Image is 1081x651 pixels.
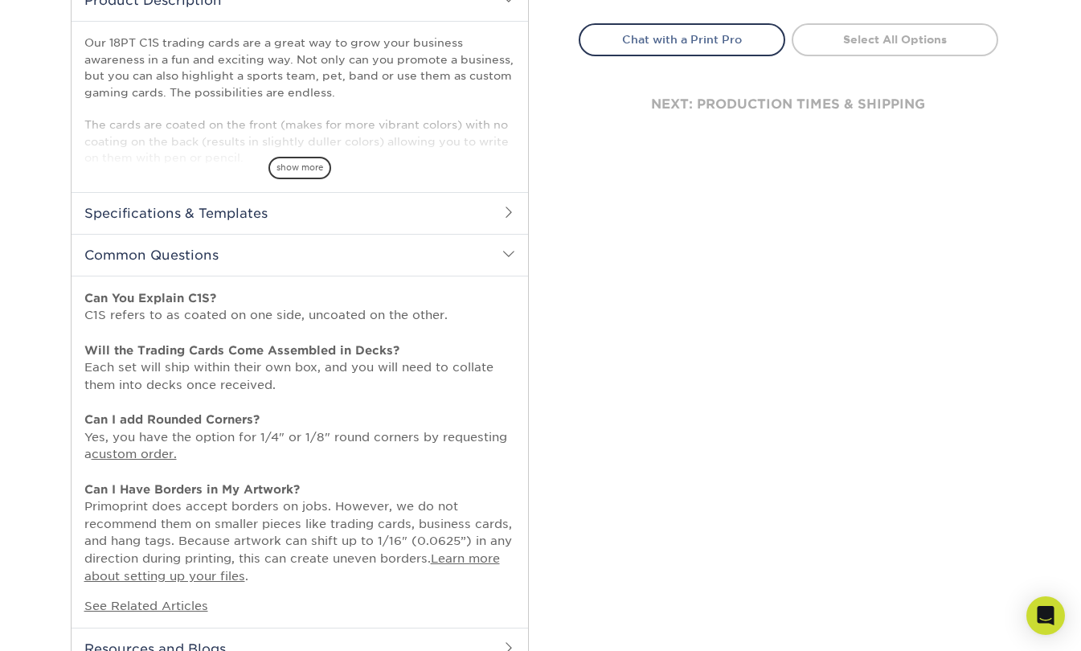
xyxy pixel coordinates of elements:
a: Learn more about setting up your files [84,551,500,583]
p: Our 18PT C1S trading cards are a great way to grow your business awareness in a fun and exciting ... [84,35,515,166]
strong: Will the Trading Cards Come Assembled in Decks? [84,343,399,357]
p: C1S refers to as coated on one side, uncoated on the other. Each set will ship within their own b... [84,289,515,584]
a: Chat with a Print Pro [579,23,785,55]
h2: Common Questions [72,234,528,276]
strong: Can I add Rounded Corners? [84,412,260,426]
a: Select All Options [792,23,998,55]
div: next: production times & shipping [579,56,998,153]
a: custom order. [92,447,177,461]
strong: Can You Explain C1S? [84,291,216,305]
span: show more [268,157,331,178]
h2: Specifications & Templates [72,192,528,234]
div: Open Intercom Messenger [1026,596,1065,635]
a: See Related Articles [84,599,208,612]
strong: Can I Have Borders in My Artwork? [84,482,300,496]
